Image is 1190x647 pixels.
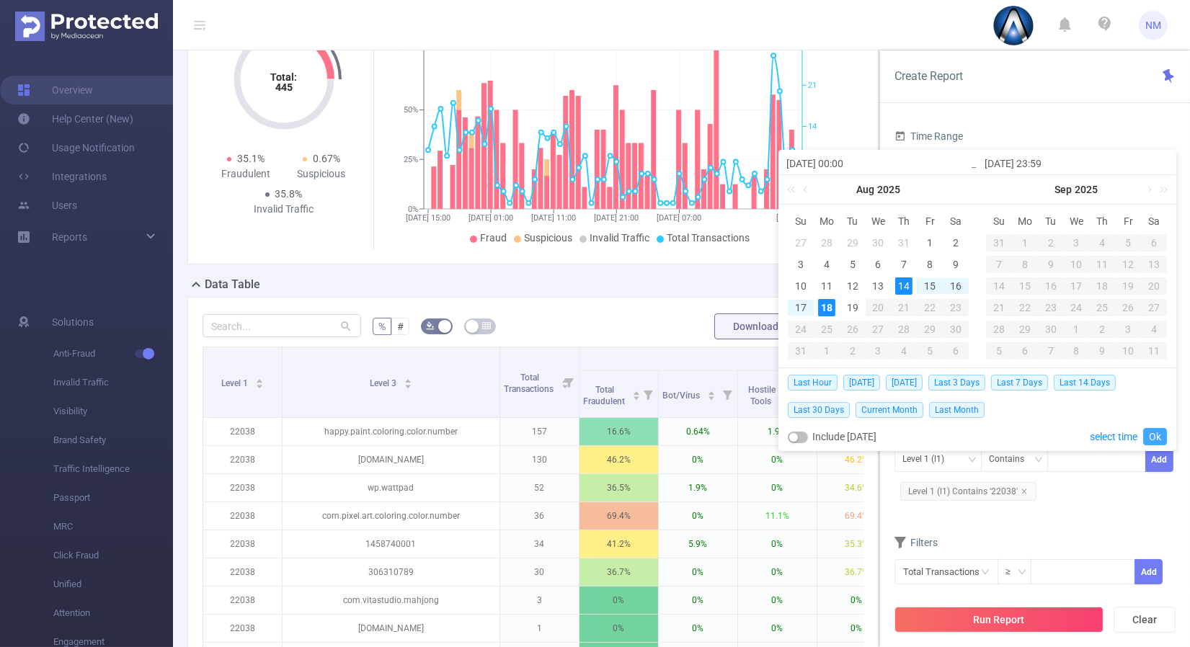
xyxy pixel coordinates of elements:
a: select time [1090,423,1137,450]
span: Hostile Tools [748,385,776,406]
div: 6 [1012,342,1038,360]
a: 2025 [1074,175,1100,204]
span: Passport [53,483,173,512]
i: icon: down [1018,568,1026,578]
div: 12 [1115,256,1141,273]
td: August 23, 2025 [943,297,969,318]
span: Mo [1012,215,1038,228]
div: 6 [869,256,887,273]
div: 1 [1012,234,1038,251]
div: 9 [947,256,964,273]
span: % [378,321,386,332]
div: 13 [869,277,887,295]
a: Help Center (New) [17,104,133,133]
div: 15 [1012,277,1038,295]
span: Last 14 Days [1054,375,1116,391]
div: 25 [814,321,840,338]
div: 1 [921,234,938,251]
td: August 20, 2025 [866,297,892,318]
span: # [397,321,404,332]
div: 21 [891,299,917,316]
span: Total Transactions [667,232,750,244]
a: Usage Notification [17,133,135,162]
span: Anti-Fraud [53,339,173,368]
td: September 5, 2025 [1115,232,1141,254]
div: 11 [1141,342,1167,360]
td: September 27, 2025 [1141,297,1167,318]
div: 14 [986,277,1012,295]
span: Create Report [894,69,963,83]
div: 17 [1064,277,1090,295]
td: September 11, 2025 [1089,254,1115,275]
a: Reports [52,223,87,251]
div: 19 [1115,277,1141,295]
td: August 24, 2025 [788,318,814,340]
div: Suspicious [284,166,360,182]
td: August 16, 2025 [943,275,969,297]
input: Search... [203,314,361,337]
td: August 8, 2025 [917,254,943,275]
span: Last 7 Days [991,375,1048,391]
span: Solutions [52,308,94,336]
span: Fr [1115,215,1141,228]
td: October 10, 2025 [1115,340,1141,362]
tspan: 28 [808,44,817,53]
td: October 2, 2025 [1089,318,1115,340]
td: October 3, 2025 [1115,318,1141,340]
div: 7 [1038,342,1064,360]
div: 20 [866,299,892,316]
div: 21 [986,299,1012,316]
td: September 16, 2025 [1038,275,1064,297]
td: August 12, 2025 [840,275,866,297]
td: September 15, 2025 [1012,275,1038,297]
span: Fraud [480,232,507,244]
div: 15 [921,277,938,295]
td: August 21, 2025 [891,297,917,318]
div: 5 [917,342,943,360]
span: Su [788,215,814,228]
span: Th [1089,215,1115,228]
div: 29 [844,234,861,251]
td: September 28, 2025 [986,318,1012,340]
button: Add [1145,447,1173,472]
div: 4 [1141,321,1167,338]
div: 13 [1141,256,1167,273]
th: Sat [1141,210,1167,232]
span: Click Fraud [53,541,173,570]
div: 24 [788,321,814,338]
td: September 25, 2025 [1089,297,1115,318]
span: We [866,215,892,228]
th: Thu [891,210,917,232]
tspan: [DATE] 02:00 [776,213,821,223]
div: 28 [891,321,917,338]
i: icon: caret-up [404,377,412,381]
td: September 10, 2025 [1064,254,1090,275]
span: Last 3 Days [928,375,985,391]
td: October 6, 2025 [1012,340,1038,362]
div: 28 [818,234,835,251]
i: Filter menu [638,371,658,417]
div: 1 [814,342,840,360]
i: Filter menu [717,371,737,417]
div: 16 [947,277,964,295]
td: September 3, 2025 [866,340,892,362]
div: 2 [947,234,964,251]
tspan: 50% [404,106,418,115]
span: Invalid Traffic [590,232,649,244]
i: icon: caret-down [632,394,640,398]
td: September 23, 2025 [1038,297,1064,318]
div: 20 [1141,277,1167,295]
td: August 9, 2025 [943,254,969,275]
span: Tu [1038,215,1064,228]
div: 9 [1089,342,1115,360]
td: September 6, 2025 [1141,232,1167,254]
i: icon: caret-down [707,394,715,398]
th: Wed [1064,210,1090,232]
div: 27 [1141,299,1167,316]
th: Fri [1115,210,1141,232]
div: 19 [844,299,861,316]
div: 3 [866,342,892,360]
td: September 30, 2025 [1038,318,1064,340]
div: 2 [840,342,866,360]
div: 8 [1064,342,1090,360]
